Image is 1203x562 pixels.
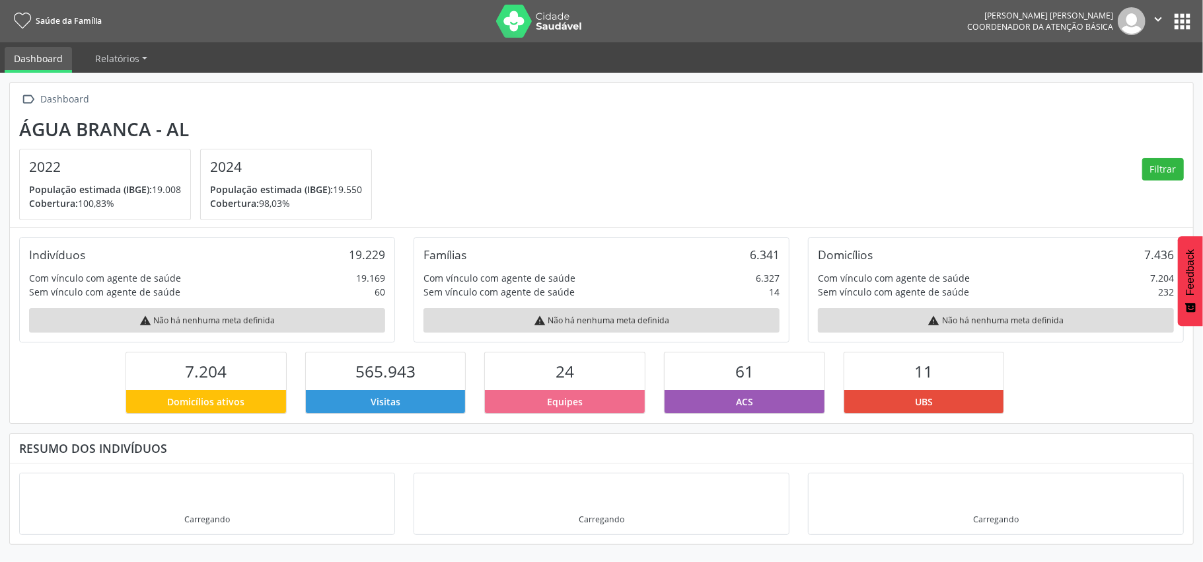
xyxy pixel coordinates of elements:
[769,285,780,299] div: 14
[818,285,969,299] div: Sem vínculo com agente de saúde
[928,315,940,327] i: warning
[29,159,181,175] h4: 2022
[1185,249,1196,296] span: Feedback
[914,360,933,382] span: 11
[210,159,362,175] h4: 2024
[19,118,381,140] div: Água Branca - AL
[210,196,362,210] p: 98,03%
[1178,236,1203,326] button: Feedback - Mostrar pesquisa
[29,271,181,285] div: Com vínculo com agente de saúde
[1158,285,1174,299] div: 232
[1144,247,1174,262] div: 7.436
[818,247,873,262] div: Domicílios
[29,183,152,196] span: População estimada (IBGE):
[355,360,416,382] span: 565.943
[750,247,780,262] div: 6.341
[423,308,780,333] div: Não há nenhuma meta definida
[184,514,230,525] div: Carregando
[375,285,385,299] div: 60
[36,15,102,26] span: Saúde da Família
[5,47,72,73] a: Dashboard
[29,197,78,210] span: Cobertura:
[86,47,157,70] a: Relatórios
[19,90,92,109] a:  Dashboard
[185,360,227,382] span: 7.204
[579,514,624,525] div: Carregando
[423,285,575,299] div: Sem vínculo com agente de saúde
[1171,10,1194,33] button: apps
[735,360,754,382] span: 61
[547,395,583,409] span: Equipes
[139,315,151,327] i: warning
[967,10,1113,21] div: [PERSON_NAME] [PERSON_NAME]
[534,315,546,327] i: warning
[19,90,38,109] i: 
[423,271,575,285] div: Com vínculo com agente de saúde
[818,308,1174,333] div: Não há nenhuma meta definida
[1146,7,1171,35] button: 
[556,360,574,382] span: 24
[29,182,181,196] p: 19.008
[19,441,1184,456] div: Resumo dos indivíduos
[9,10,102,32] a: Saúde da Família
[356,271,385,285] div: 19.169
[210,183,333,196] span: População estimada (IBGE):
[973,514,1019,525] div: Carregando
[915,395,933,409] span: UBS
[29,247,85,262] div: Indivíduos
[736,395,753,409] span: ACS
[29,285,180,299] div: Sem vínculo com agente de saúde
[371,395,400,409] span: Visitas
[1142,158,1184,181] button: Filtrar
[1150,271,1174,285] div: 7.204
[38,90,92,109] div: Dashboard
[29,196,181,210] p: 100,83%
[210,182,362,196] p: 19.550
[1151,12,1165,26] i: 
[167,395,244,409] span: Domicílios ativos
[210,197,259,210] span: Cobertura:
[756,271,780,285] div: 6.327
[1118,7,1146,35] img: img
[818,271,970,285] div: Com vínculo com agente de saúde
[423,247,466,262] div: Famílias
[967,21,1113,32] span: Coordenador da Atenção Básica
[29,308,385,333] div: Não há nenhuma meta definida
[95,52,139,65] span: Relatórios
[349,247,385,262] div: 19.229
